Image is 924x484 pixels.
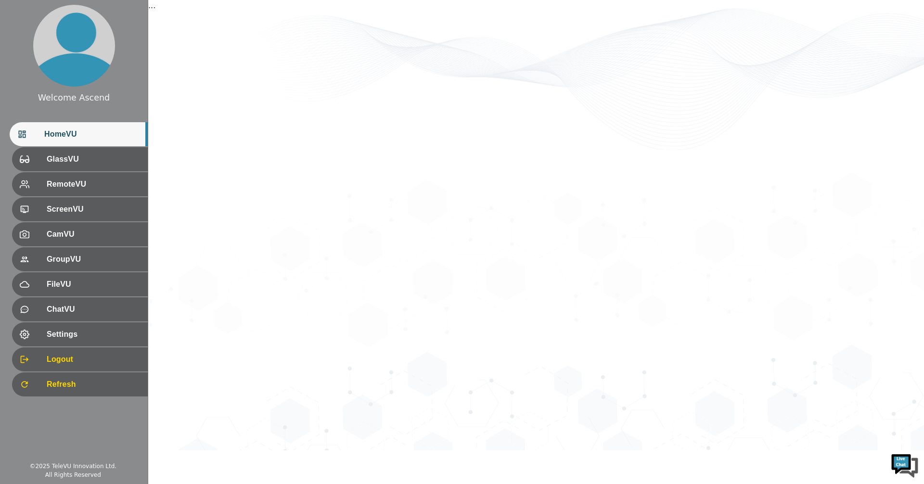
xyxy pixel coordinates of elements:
img: profile.png [33,5,115,87]
div: CamVU [12,222,148,246]
span: Settings [47,329,140,340]
div: FileVU [12,272,148,296]
div: ChatVU [12,297,148,321]
div: RemoteVU [12,172,148,196]
div: Settings [12,322,148,346]
div: GlassVU [12,147,148,171]
div: GroupVU [12,247,148,271]
span: ChatVU [47,304,140,315]
div: ScreenVU [12,197,148,221]
span: HomeVU [44,128,140,140]
span: Logout [47,354,140,365]
div: All Rights Reserved [45,471,101,479]
span: GlassVU [47,153,140,165]
span: RemoteVU [47,178,140,190]
span: ScreenVU [47,204,140,215]
div: © 2025 TeleVU Innovation Ltd. [29,462,116,471]
div: Refresh [12,372,148,396]
span: CamVU [47,229,140,240]
span: GroupVU [47,254,140,265]
span: Refresh [47,379,140,390]
div: Welcome Ascend [38,91,110,104]
div: Logout [12,347,148,371]
span: FileVU [47,279,140,290]
div: HomeVU [10,122,148,146]
img: Chat Widget [890,450,919,479]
